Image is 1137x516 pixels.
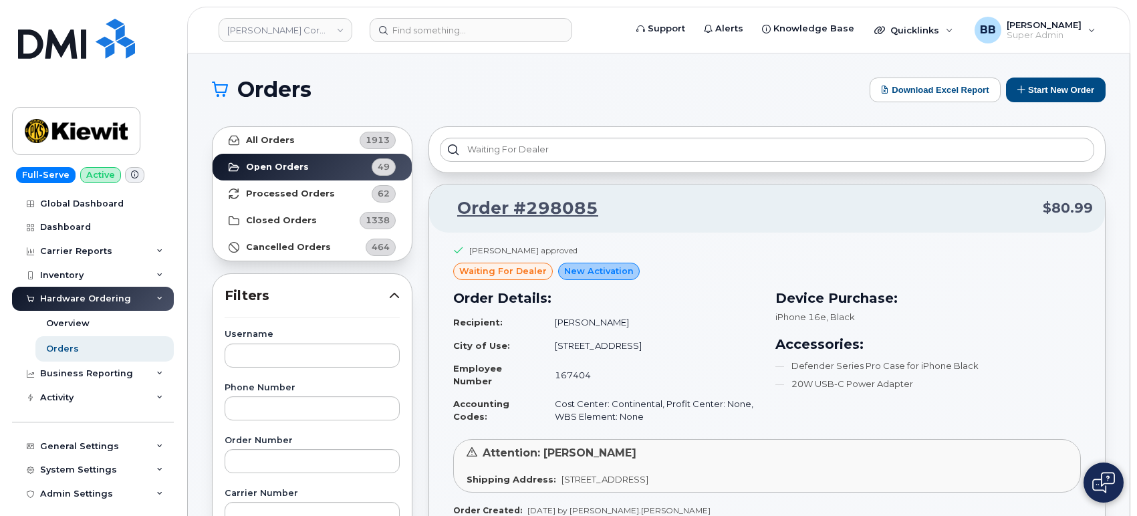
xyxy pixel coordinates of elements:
[246,135,295,146] strong: All Orders
[378,160,390,173] span: 49
[440,138,1094,162] input: Search in orders
[246,162,309,172] strong: Open Orders
[453,317,503,328] strong: Recipient:
[459,265,547,277] span: waiting for dealer
[378,187,390,200] span: 62
[441,197,598,221] a: Order #298085
[453,398,509,422] strong: Accounting Codes:
[775,378,1082,390] li: 20W USB-C Power Adapter
[826,311,855,322] span: , Black
[213,207,412,234] a: Closed Orders1338
[213,180,412,207] a: Processed Orders62
[1092,472,1115,493] img: Open chat
[246,215,317,226] strong: Closed Orders
[469,245,578,256] div: [PERSON_NAME] approved
[246,188,335,199] strong: Processed Orders
[543,357,759,392] td: 167404
[225,286,389,305] span: Filters
[543,392,759,428] td: Cost Center: Continental, Profit Center: None, WBS Element: None
[213,154,412,180] a: Open Orders49
[775,288,1082,308] h3: Device Purchase:
[1006,78,1106,102] button: Start New Order
[483,446,636,459] span: Attention: [PERSON_NAME]
[453,505,522,515] strong: Order Created:
[453,340,510,351] strong: City of Use:
[527,505,711,515] span: [DATE] by [PERSON_NAME].[PERSON_NAME]
[564,265,634,277] span: New Activation
[543,334,759,358] td: [STREET_ADDRESS]
[543,311,759,334] td: [PERSON_NAME]
[561,474,648,485] span: [STREET_ADDRESS]
[467,474,556,485] strong: Shipping Address:
[237,80,311,100] span: Orders
[775,360,1082,372] li: Defender Series Pro Case for iPhone Black
[225,384,400,392] label: Phone Number
[775,311,826,322] span: iPhone 16e
[453,363,502,386] strong: Employee Number
[213,234,412,261] a: Cancelled Orders464
[870,78,1001,102] button: Download Excel Report
[366,214,390,227] span: 1338
[213,127,412,154] a: All Orders1913
[1043,199,1093,218] span: $80.99
[225,436,400,445] label: Order Number
[225,330,400,339] label: Username
[246,242,331,253] strong: Cancelled Orders
[372,241,390,253] span: 464
[775,334,1082,354] h3: Accessories:
[366,134,390,146] span: 1913
[453,288,759,308] h3: Order Details:
[225,489,400,498] label: Carrier Number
